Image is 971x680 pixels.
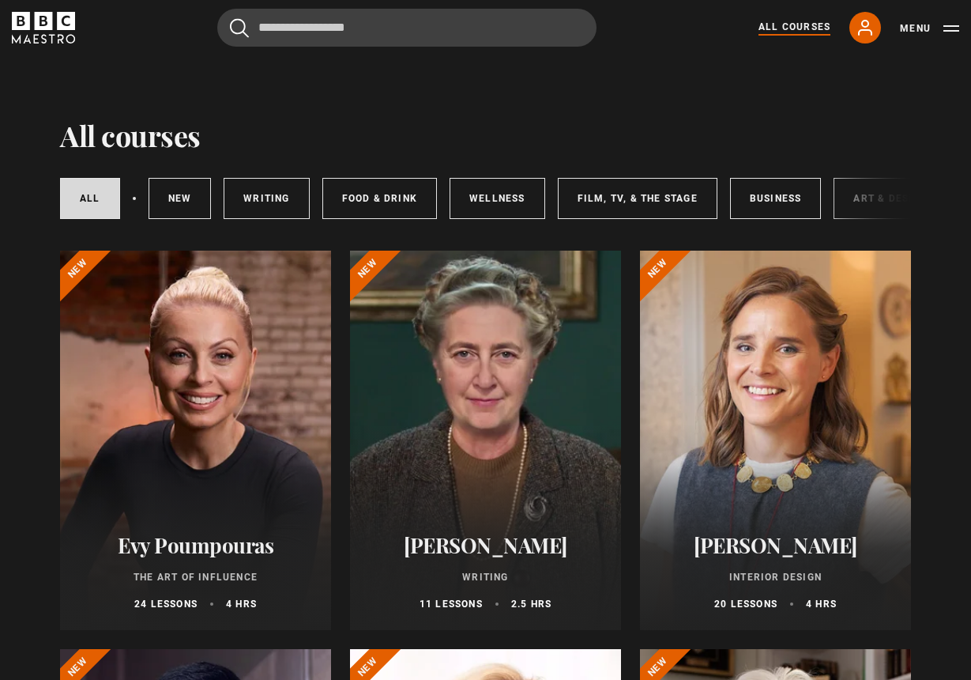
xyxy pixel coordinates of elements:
h1: All courses [60,119,201,152]
p: Writing [369,570,602,584]
a: All [60,178,120,219]
a: All Courses [758,20,830,36]
p: Interior Design [659,570,892,584]
a: Business [730,178,822,219]
a: Wellness [450,178,545,219]
a: [PERSON_NAME] Interior Design 20 lessons 4 hrs New [640,251,911,630]
p: 4 hrs [226,597,257,611]
p: The Art of Influence [79,570,312,584]
p: 24 lessons [134,597,198,611]
button: Toggle navigation [900,21,959,36]
a: Food & Drink [322,178,437,219]
p: 2.5 hrs [511,597,551,611]
p: 4 hrs [806,597,837,611]
button: Submit the search query [230,18,249,38]
h2: Evy Poumpouras [79,533,312,557]
a: Evy Poumpouras The Art of Influence 24 lessons 4 hrs New [60,251,331,630]
a: Film, TV, & The Stage [558,178,717,219]
p: 20 lessons [714,597,777,611]
p: 11 lessons [420,597,483,611]
a: New [149,178,212,219]
a: Writing [224,178,309,219]
h2: [PERSON_NAME] [659,533,892,557]
input: Search [217,9,597,47]
svg: BBC Maestro [12,12,75,43]
a: [PERSON_NAME] Writing 11 lessons 2.5 hrs New [350,251,621,630]
h2: [PERSON_NAME] [369,533,602,557]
